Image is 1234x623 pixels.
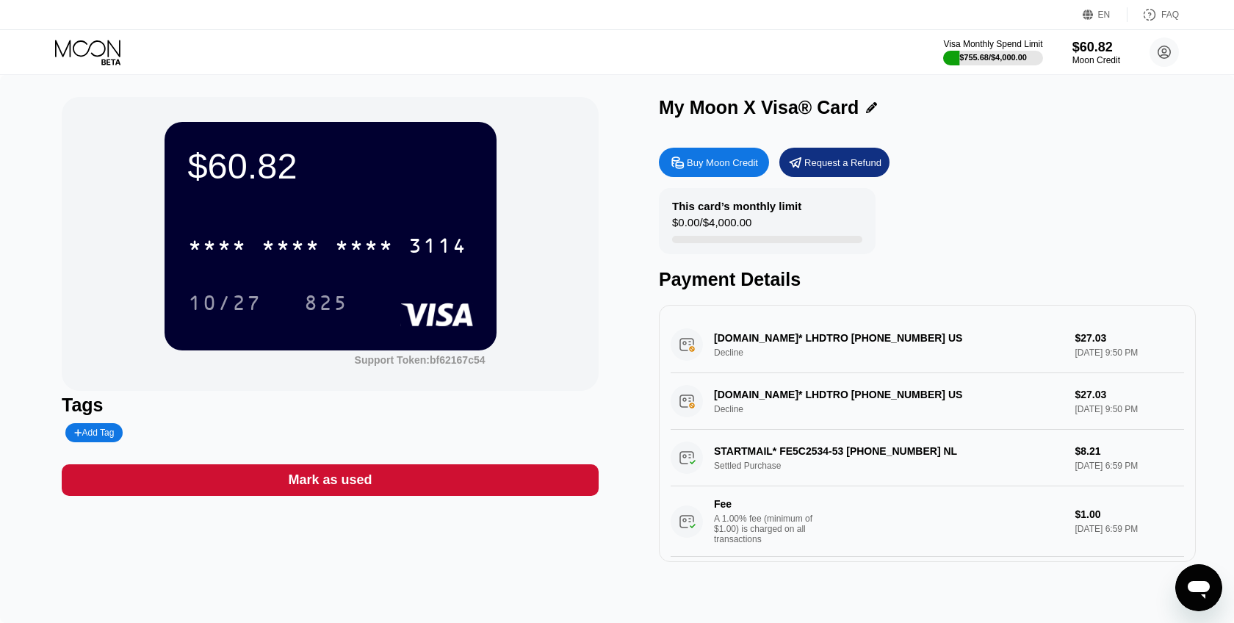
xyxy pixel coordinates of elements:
div: $755.68 / $4,000.00 [959,53,1027,62]
div: [DATE] 6:59 PM [1075,524,1184,534]
div: A 1.00% fee (minimum of $1.00) is charged on all transactions [714,514,824,544]
div: FAQ [1161,10,1179,20]
iframe: Button to launch messaging window [1175,564,1222,611]
div: EN [1083,7,1127,22]
div: Mark as used [288,472,372,489]
div: $60.82 [1072,40,1120,55]
div: Buy Moon Credit [687,156,758,169]
div: This card’s monthly limit [672,200,801,212]
div: Mark as used [62,464,599,496]
div: Support Token: bf62167c54 [355,354,486,366]
div: Fee [714,498,817,510]
div: FAQ [1127,7,1179,22]
div: 825 [304,293,348,317]
div: Buy Moon Credit [659,148,769,177]
div: Add Tag [65,423,123,442]
div: FeeA 1.00% fee (minimum of $1.00) is charged on all transactions$1.00[DATE] 6:59 PM [671,486,1184,557]
div: 3114 [408,236,467,259]
div: Visa Monthly Spend Limit [943,39,1042,49]
div: $60.82Moon Credit [1072,40,1120,65]
div: $0.00 / $4,000.00 [672,216,751,236]
div: Moon Credit [1072,55,1120,65]
div: Visa Monthly Spend Limit$755.68/$4,000.00 [943,39,1042,65]
div: Request a Refund [779,148,890,177]
div: Support Token:bf62167c54 [355,354,486,366]
div: Request a Refund [804,156,881,169]
div: $1.00 [1075,508,1184,520]
div: $60.82 [188,145,473,187]
div: 825 [293,284,359,321]
div: Payment Details [659,269,1196,290]
div: Tags [62,395,599,416]
div: 10/27 [177,284,273,321]
div: My Moon X Visa® Card [659,97,859,118]
div: Add Tag [74,428,114,438]
div: 10/27 [188,293,261,317]
div: EN [1098,10,1111,20]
